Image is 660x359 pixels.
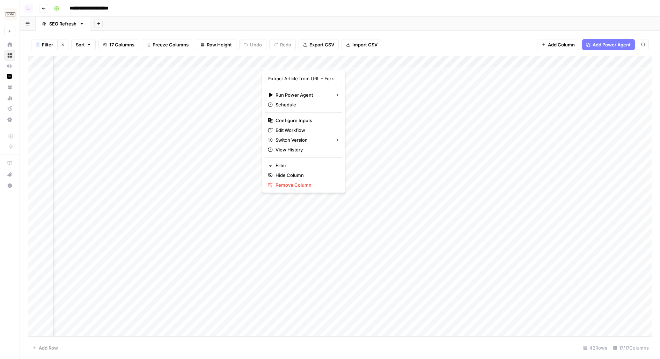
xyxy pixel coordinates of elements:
button: Export CSV [299,39,339,50]
span: Sort [76,41,85,48]
span: Freeze Columns [153,41,189,48]
a: SEO Refresh [36,17,90,31]
a: Usage [4,92,15,104]
span: Hide Column [276,172,337,179]
button: Add Row [28,342,62,353]
a: AirOps Academy [4,158,15,169]
button: Undo [239,39,266,50]
div: What's new? [5,169,15,180]
span: Export CSV [309,41,334,48]
span: View History [276,146,337,153]
span: Add Row [39,344,58,351]
button: Workspace: Carta [4,6,15,23]
span: Filter [42,41,53,48]
div: 17/17 Columns [610,342,652,353]
button: Add Power Agent [582,39,635,50]
span: Remove Column [276,181,337,188]
button: Row Height [196,39,236,50]
span: Switch Version [276,136,330,143]
span: Schedule [276,101,337,108]
span: Import CSV [352,41,377,48]
button: Sort [71,39,96,50]
div: 1 [36,42,40,47]
button: Add Column [537,39,579,50]
span: Run Power Agent [276,91,330,98]
span: 1 [37,42,39,47]
a: Flightpath [4,103,15,114]
div: 42 Rows [580,342,610,353]
img: Carta Logo [4,8,17,21]
button: What's new? [4,169,15,180]
div: SEO Refresh [49,20,76,27]
button: Import CSV [342,39,382,50]
a: Settings [4,114,15,125]
a: Your Data [4,82,15,93]
span: Add Power Agent [593,41,631,48]
span: Add Column [548,41,575,48]
span: Configure Inputs [276,117,337,124]
a: Home [4,39,15,50]
span: Redo [280,41,291,48]
button: Freeze Columns [142,39,193,50]
img: c35yeiwf0qjehltklbh57st2xhbo [7,74,12,79]
span: 17 Columns [109,41,134,48]
span: Edit Workflow [276,127,337,134]
span: Undo [250,41,262,48]
span: Row Height [207,41,232,48]
button: Help + Support [4,180,15,191]
a: Browse [4,50,15,61]
button: 17 Columns [98,39,139,50]
button: Redo [269,39,296,50]
button: 1Filter [31,39,57,50]
span: Filter [276,162,337,169]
